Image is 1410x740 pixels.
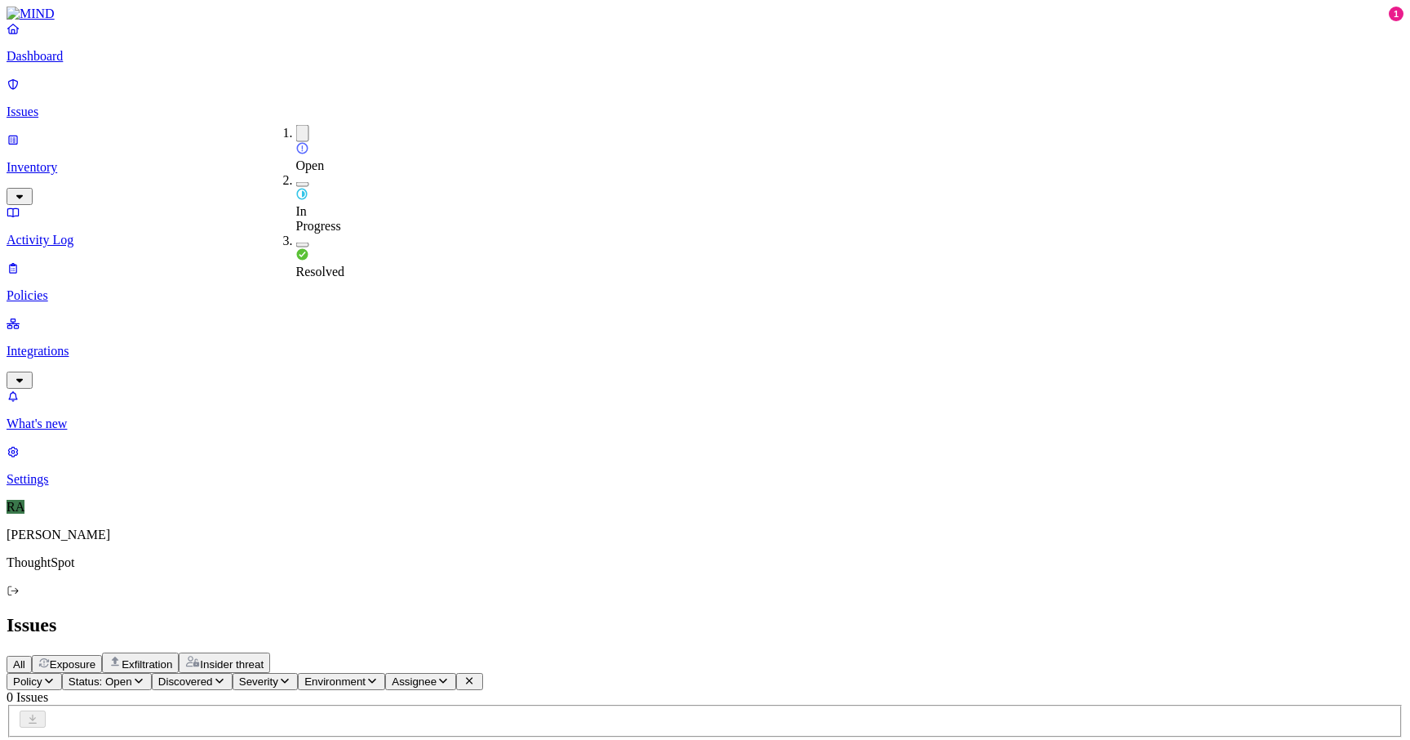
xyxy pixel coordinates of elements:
span: In Progress [296,204,341,233]
span: Severity [239,675,278,688]
img: status-in-progress [296,188,308,201]
span: Environment [304,675,366,688]
h2: Issues [7,614,1403,636]
span: All [13,658,25,671]
span: Open [296,158,325,172]
p: Dashboard [7,49,1403,64]
p: What's new [7,417,1403,431]
p: Policies [7,288,1403,303]
span: Discovered [158,675,213,688]
p: ThoughtSpot [7,555,1403,570]
p: Activity Log [7,233,1403,247]
span: Status: Open [69,675,132,688]
span: Assignee [392,675,437,688]
a: What's new [7,389,1403,431]
p: Settings [7,472,1403,487]
span: 0 Issues [7,690,48,704]
div: 1 [1389,7,1403,21]
a: Policies [7,261,1403,303]
span: Exfiltration [122,658,172,671]
span: Insider threat [200,658,264,671]
a: Activity Log [7,205,1403,247]
p: [PERSON_NAME] [7,528,1403,542]
span: Resolved [296,265,345,279]
img: status-open [296,142,309,155]
img: status-resolved [296,248,309,261]
a: MIND [7,7,1403,21]
p: Integrations [7,344,1403,359]
img: MIND [7,7,55,21]
a: Issues [7,77,1403,119]
p: Issues [7,105,1403,119]
p: Inventory [7,160,1403,175]
span: RA [7,500,24,514]
span: Policy [13,675,42,688]
span: Exposure [50,658,95,671]
a: Dashboard [7,21,1403,64]
a: Integrations [7,316,1403,386]
a: Inventory [7,132,1403,203]
a: Settings [7,444,1403,487]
